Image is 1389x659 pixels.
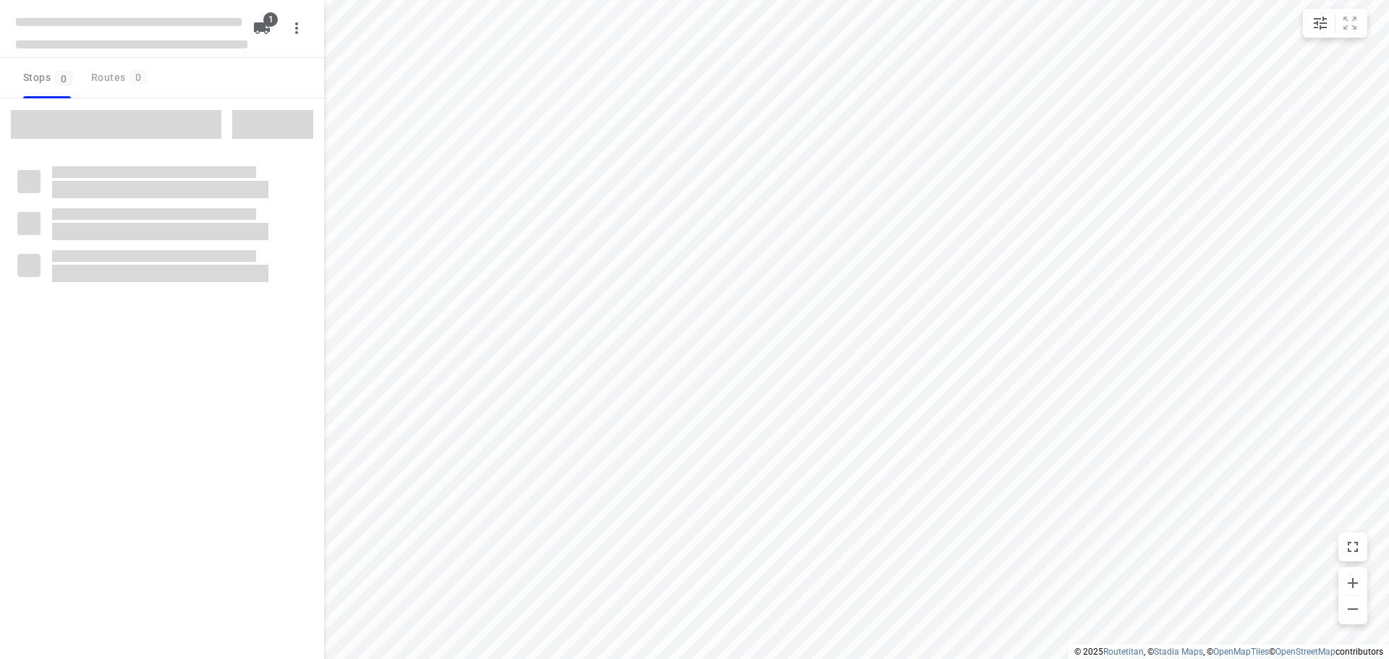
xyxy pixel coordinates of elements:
[1154,647,1203,657] a: Stadia Maps
[1103,647,1144,657] a: Routetitan
[1213,647,1269,657] a: OpenMapTiles
[1303,9,1367,38] div: small contained button group
[1306,9,1335,38] button: Map settings
[1074,647,1383,657] li: © 2025 , © , © © contributors
[1275,647,1335,657] a: OpenStreetMap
